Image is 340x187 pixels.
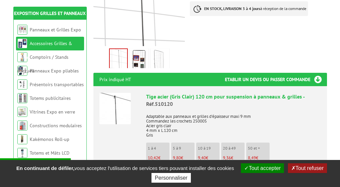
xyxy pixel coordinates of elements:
[14,10,86,16] a: Exposition Grilles et Panneaux
[30,136,69,142] a: Kakémonos Roll-up
[30,109,75,115] a: Vitrines Expo en verre
[241,163,284,173] button: Tout accepter
[248,146,270,151] p: 50 et +
[204,6,260,11] strong: EN STOCK, LIVRAISON 3 à 4 jours
[17,38,27,48] img: Accessoires Grilles & Panneaux
[223,146,245,151] p: 20 à 49
[30,81,84,87] a: Présentoirs transportables
[17,134,27,144] img: Kakémonos Roll-up
[17,107,27,117] img: Vitrines Expo en verre
[146,110,321,138] p: Adaptable aux panneaux et grilles d'épaisseur maxi 9 mm Commandez les crochets 250005 Acier gris ...
[17,40,72,60] a: Accessoires Grilles & Panneaux
[17,121,27,131] img: Constructions modulaires
[223,155,231,161] span: 9,36
[248,155,256,161] span: 8,49
[190,1,308,16] p: à réception de la commande
[146,101,173,107] span: Réf.510120
[152,50,168,70] img: 510120_tige_acier_suspension_exposition_grilles.jpg
[17,79,27,89] img: Présentoirs transportables
[146,93,321,108] div: Tige acier (Gris Clair) 120 cm pour suspension à panneaux & grilles -
[110,49,127,70] img: 510120_tige_acier_suspension_exposition_panneaux_grilles.jpg
[151,173,191,183] button: Personnaliser (fenêtre modale)
[99,93,131,124] img: Tige acier (Gris Clair) 120 cm pour suspension à panneaux & grilles
[148,146,169,151] p: 1 à 4
[13,165,237,171] span: vous acceptez l'utilisation de services tiers pouvant installer des cookies
[17,93,27,103] img: Totems publicitaires
[131,50,147,70] img: 510120_tige_acier_suspension_exposition_panneaux_grilles_cadres.jpg
[173,155,181,161] span: 9,80
[30,150,69,156] a: Totems et Mâts LCD
[30,95,71,101] a: Totems publicitaires
[148,155,158,161] span: 10,42
[198,146,220,151] p: 10 à 19
[173,146,195,151] p: 5 à 9
[99,73,131,86] p: Prix indiqué HT
[223,156,245,160] p: €
[198,155,206,161] span: 9,40
[16,165,74,171] strong: En continuant de défiler,
[30,123,82,129] a: Constructions modulaires
[148,156,169,160] p: €
[288,163,327,173] button: Tout refuser
[30,68,79,74] a: Panneaux Expo pliables
[17,54,68,74] a: Comptoirs / Stands d'accueil
[225,73,327,86] h3: Etablir un devis ou passer commande
[17,25,27,35] img: Panneaux et Grilles Expo
[17,148,27,158] img: Totems et Mâts LCD
[30,27,81,33] a: Panneaux et Grilles Expo
[248,156,270,160] p: €
[173,156,195,160] p: €
[198,156,220,160] p: €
